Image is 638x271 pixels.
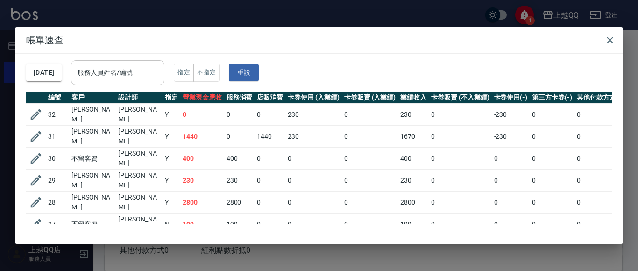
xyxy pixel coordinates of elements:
[492,170,530,192] td: 0
[46,170,69,192] td: 29
[69,92,116,104] th: 客戶
[163,92,180,104] th: 指定
[163,126,180,148] td: Y
[224,92,255,104] th: 服務消費
[429,170,491,192] td: 0
[342,170,398,192] td: 0
[26,64,62,81] button: [DATE]
[116,192,163,214] td: [PERSON_NAME]
[574,104,626,126] td: 0
[398,170,429,192] td: 230
[180,148,224,170] td: 400
[398,214,429,235] td: 199
[224,170,255,192] td: 230
[574,170,626,192] td: 0
[574,192,626,214] td: 0
[174,64,194,82] button: 指定
[224,104,255,126] td: 0
[116,126,163,148] td: [PERSON_NAME]
[116,104,163,126] td: [PERSON_NAME]
[574,214,626,235] td: 0
[163,104,180,126] td: Y
[285,126,342,148] td: 230
[255,148,285,170] td: 0
[492,148,530,170] td: 0
[15,27,623,53] h2: 帳單速查
[46,92,69,104] th: 編號
[342,92,398,104] th: 卡券販賣 (入業績)
[530,126,574,148] td: 0
[116,170,163,192] td: [PERSON_NAME]
[429,214,491,235] td: 0
[180,214,224,235] td: 199
[398,192,429,214] td: 2800
[285,148,342,170] td: 0
[255,214,285,235] td: 0
[492,92,530,104] th: 卡券使用(-)
[69,170,116,192] td: [PERSON_NAME]
[163,214,180,235] td: N
[398,126,429,148] td: 1670
[180,192,224,214] td: 2800
[69,192,116,214] td: [PERSON_NAME]
[342,104,398,126] td: 0
[429,104,491,126] td: 0
[398,92,429,104] th: 業績收入
[574,148,626,170] td: 0
[116,148,163,170] td: [PERSON_NAME]
[429,192,491,214] td: 0
[180,104,224,126] td: 0
[492,126,530,148] td: -230
[285,92,342,104] th: 卡券使用 (入業績)
[285,214,342,235] td: 0
[69,104,116,126] td: [PERSON_NAME]
[163,170,180,192] td: Y
[530,92,574,104] th: 第三方卡券(-)
[46,104,69,126] td: 32
[429,148,491,170] td: 0
[163,148,180,170] td: Y
[285,104,342,126] td: 230
[492,192,530,214] td: 0
[255,104,285,126] td: 0
[342,126,398,148] td: 0
[429,126,491,148] td: 0
[398,104,429,126] td: 230
[46,148,69,170] td: 30
[224,126,255,148] td: 0
[116,92,163,104] th: 設計師
[492,214,530,235] td: 0
[398,148,429,170] td: 400
[69,148,116,170] td: 不留客資
[69,214,116,235] td: 不留客資
[342,214,398,235] td: 0
[229,64,259,81] button: 重設
[180,126,224,148] td: 1440
[530,104,574,126] td: 0
[429,92,491,104] th: 卡券販賣 (不入業績)
[255,126,285,148] td: 1440
[46,126,69,148] td: 31
[193,64,220,82] button: 不指定
[163,192,180,214] td: Y
[116,214,163,235] td: [PERSON_NAME]
[180,170,224,192] td: 230
[530,148,574,170] td: 0
[530,214,574,235] td: 0
[69,126,116,148] td: [PERSON_NAME]
[255,92,285,104] th: 店販消費
[255,192,285,214] td: 0
[342,192,398,214] td: 0
[492,104,530,126] td: -230
[224,214,255,235] td: 199
[224,192,255,214] td: 2800
[285,192,342,214] td: 0
[342,148,398,170] td: 0
[46,192,69,214] td: 28
[574,92,626,104] th: 其他付款方式(-)
[46,214,69,235] td: 27
[530,192,574,214] td: 0
[224,148,255,170] td: 400
[285,170,342,192] td: 0
[574,126,626,148] td: 0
